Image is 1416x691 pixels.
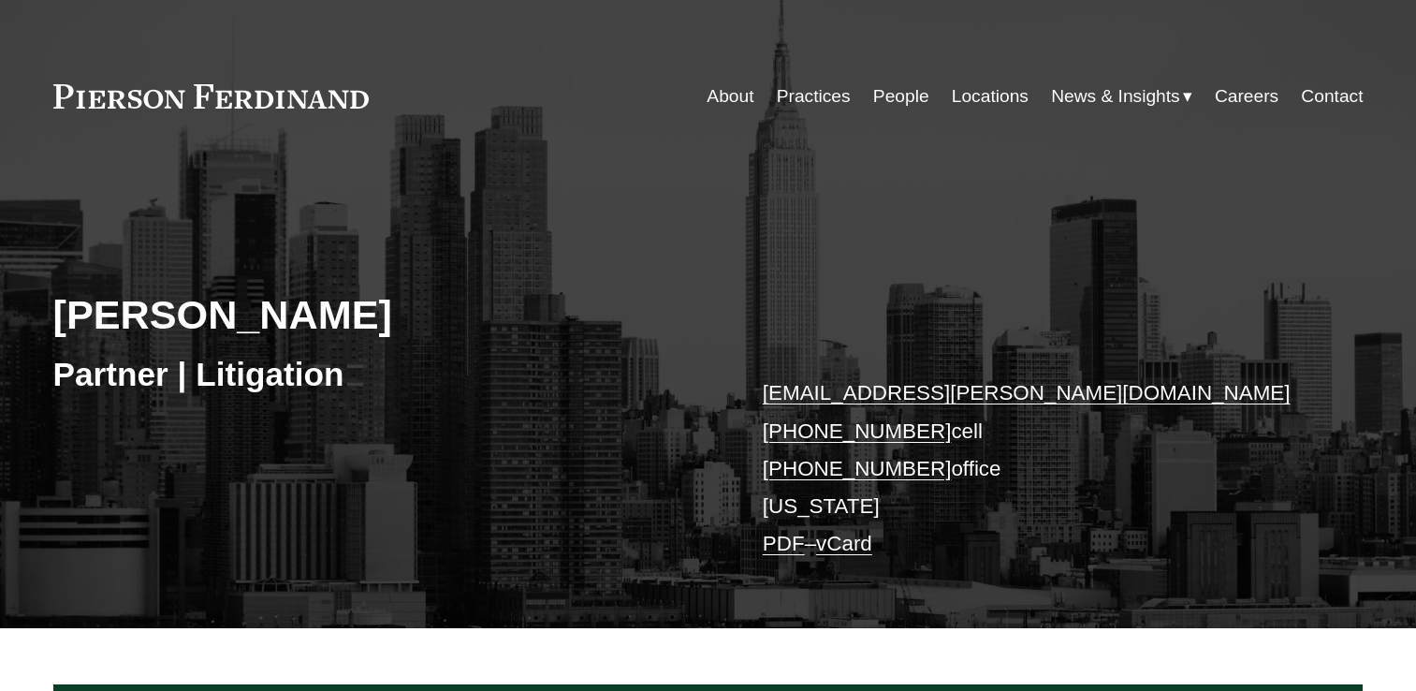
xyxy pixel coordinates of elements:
[873,79,929,114] a: People
[763,457,952,480] a: [PHONE_NUMBER]
[707,79,753,114] a: About
[816,532,872,555] a: vCard
[763,375,1308,564] p: cell office [US_STATE] –
[763,532,805,555] a: PDF
[1051,79,1192,114] a: folder dropdown
[952,79,1029,114] a: Locations
[1301,79,1363,114] a: Contact
[1051,81,1180,113] span: News & Insights
[53,290,708,339] h2: [PERSON_NAME]
[53,354,708,395] h3: Partner | Litigation
[763,419,952,443] a: [PHONE_NUMBER]
[763,381,1291,404] a: [EMAIL_ADDRESS][PERSON_NAME][DOMAIN_NAME]
[1215,79,1278,114] a: Careers
[777,79,851,114] a: Practices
